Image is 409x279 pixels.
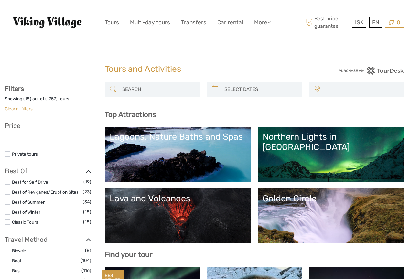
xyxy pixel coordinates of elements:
img: PurchaseViaTourDesk.png [339,67,404,75]
h3: Best Of [5,167,91,175]
span: (23) [83,188,91,196]
a: More [254,18,271,27]
span: 0 [396,19,401,26]
a: Best for Self Drive [12,179,48,185]
label: 18 [25,96,30,102]
a: Private tours [12,151,38,156]
a: Best of Winter [12,209,40,215]
a: Transfers [181,18,206,27]
a: Bus [12,268,20,273]
span: (34) [83,198,91,206]
h1: Tours and Activities [105,64,305,74]
a: Car rental [217,18,243,27]
div: Lava and Volcanoes [110,193,246,204]
div: Golden Circle [263,193,399,204]
a: Best of Summer [12,199,45,205]
div: Lagoons, Nature Baths and Spas [110,132,246,142]
strong: Filters [5,85,24,92]
div: EN [369,17,382,28]
label: 1757 [47,96,56,102]
a: Classic Tours [12,220,38,225]
a: Tours [105,18,119,27]
a: Lava and Volcanoes [110,193,246,239]
span: (116) [81,267,91,274]
div: Showing ( ) out of ( ) tours [5,96,91,106]
b: Find your tour [105,250,153,259]
a: Boat [12,258,21,263]
span: (8) [85,247,91,254]
a: Multi-day tours [130,18,170,27]
h3: Price [5,122,91,130]
a: Northern Lights in [GEOGRAPHIC_DATA] [263,132,399,177]
a: Lagoons, Nature Baths and Spas [110,132,246,177]
b: Top Attractions [105,110,156,119]
span: (104) [81,257,91,264]
h3: Travel Method [5,236,91,243]
a: Golden Circle [263,193,399,239]
span: (18) [83,208,91,216]
a: Bicycle [12,248,26,253]
input: SELECT DATES [222,84,299,95]
span: (18) [83,218,91,226]
span: Best price guarantee [304,15,350,29]
a: Best of Reykjanes/Eruption Sites [12,189,79,195]
div: Northern Lights in [GEOGRAPHIC_DATA] [263,132,399,153]
img: Viking Village - Hótel Víking [12,16,83,29]
span: ISK [355,19,363,26]
a: Clear all filters [5,106,33,111]
input: SEARCH [120,84,197,95]
span: (19) [83,178,91,186]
